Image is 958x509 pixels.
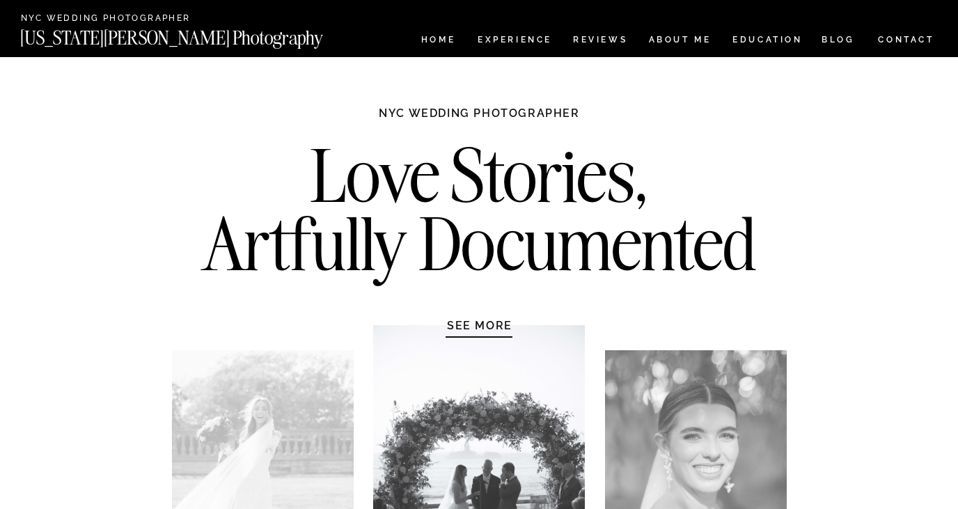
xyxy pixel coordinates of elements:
[414,318,546,332] a: SEE MORE
[418,36,458,47] a: HOME
[822,36,855,47] a: BLOG
[349,106,610,134] h1: NYC WEDDING PHOTOGRAPHER
[21,14,230,24] a: NYC Wedding Photographer
[20,29,370,40] a: [US_STATE][PERSON_NAME] Photography
[877,32,935,47] a: CONTACT
[731,36,804,47] a: EDUCATION
[187,141,771,288] h2: Love Stories, Artfully Documented
[478,36,551,47] a: Experience
[573,36,625,47] a: REVIEWS
[648,36,712,47] a: ABOUT ME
